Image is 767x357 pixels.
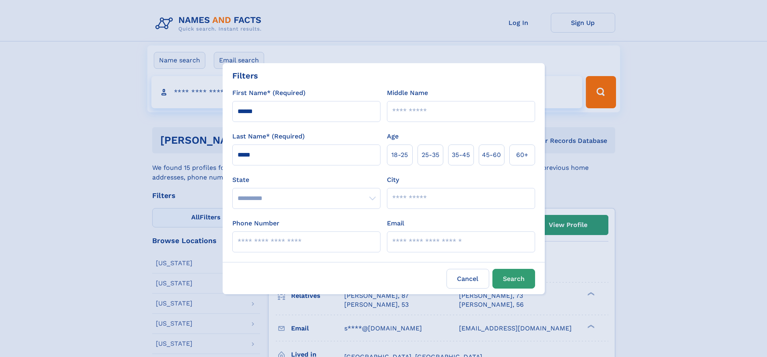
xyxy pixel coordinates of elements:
div: Filters [232,70,258,82]
label: Phone Number [232,219,279,228]
label: Age [387,132,399,141]
label: State [232,175,380,185]
label: City [387,175,399,185]
label: Email [387,219,404,228]
label: Middle Name [387,88,428,98]
label: First Name* (Required) [232,88,306,98]
span: 25‑35 [422,150,439,160]
span: 45‑60 [482,150,501,160]
span: 60+ [516,150,528,160]
span: 35‑45 [452,150,470,160]
label: Cancel [447,269,489,289]
button: Search [492,269,535,289]
span: 18‑25 [391,150,408,160]
label: Last Name* (Required) [232,132,305,141]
